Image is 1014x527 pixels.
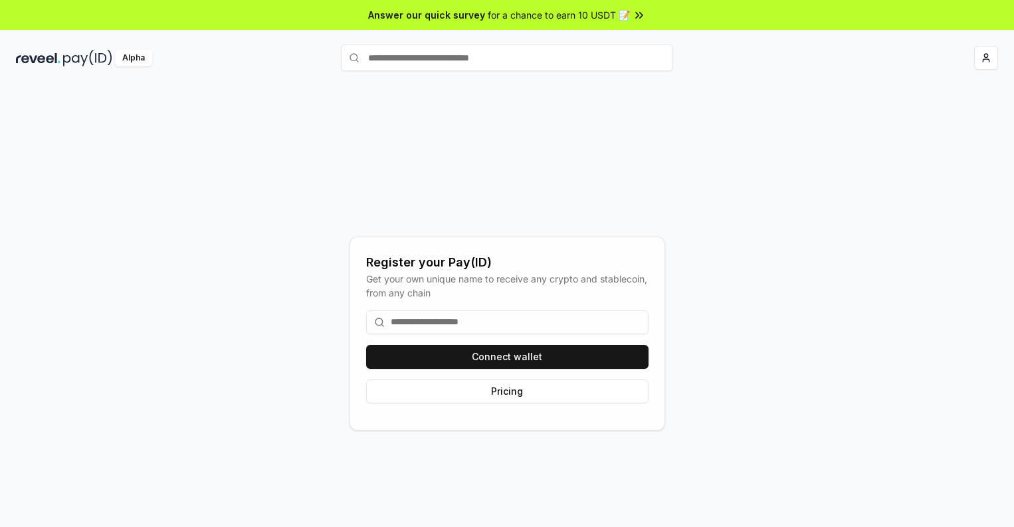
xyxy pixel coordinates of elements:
span: Answer our quick survey [368,8,485,22]
img: pay_id [63,50,112,66]
span: for a chance to earn 10 USDT 📝 [488,8,630,22]
div: Alpha [115,50,152,66]
button: Pricing [366,379,649,403]
div: Get your own unique name to receive any crypto and stablecoin, from any chain [366,272,649,300]
button: Connect wallet [366,345,649,369]
img: reveel_dark [16,50,60,66]
div: Register your Pay(ID) [366,253,649,272]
